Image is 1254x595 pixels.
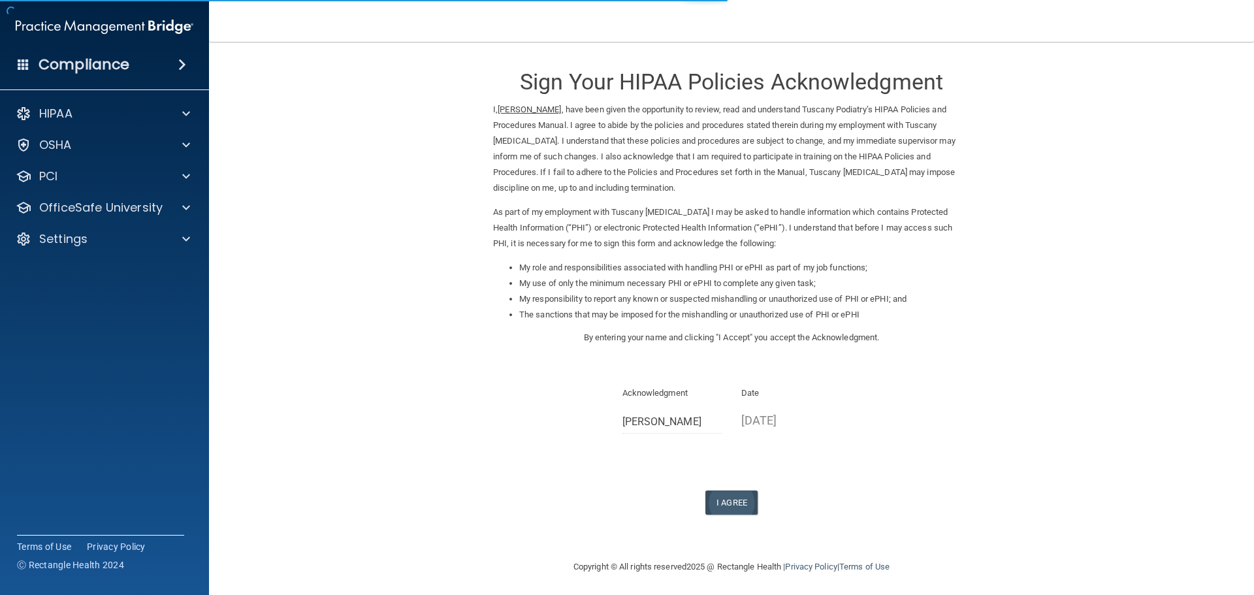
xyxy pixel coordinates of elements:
li: My use of only the minimum necessary PHI or ePHI to complete any given task; [519,276,970,291]
a: Settings [16,231,190,247]
h4: Compliance [39,56,129,74]
p: Date [741,385,841,401]
button: I Agree [705,490,758,515]
ins: [PERSON_NAME] [498,105,561,114]
span: Ⓒ Rectangle Health 2024 [17,558,124,571]
li: The sanctions that may be imposed for the mishandling or unauthorized use of PHI or ePHI [519,307,970,323]
a: OfficeSafe University [16,200,190,216]
a: Terms of Use [839,562,890,571]
p: [DATE] [741,410,841,431]
li: My responsibility to report any known or suspected mishandling or unauthorized use of PHI or ePHI... [519,291,970,307]
p: OfficeSafe University [39,200,163,216]
div: Copyright © All rights reserved 2025 @ Rectangle Health | | [493,546,970,588]
p: Settings [39,231,88,247]
a: Terms of Use [17,540,71,553]
a: Privacy Policy [87,540,146,553]
p: Acknowledgment [622,385,722,401]
a: PCI [16,169,190,184]
a: OSHA [16,137,190,153]
p: By entering your name and clicking "I Accept" you accept the Acknowledgment. [493,330,970,346]
p: OSHA [39,137,72,153]
p: I, , have been given the opportunity to review, read and understand Tuscany Podiatry’s HIPAA Poli... [493,102,970,196]
p: As part of my employment with Tuscany [MEDICAL_DATA] I may be asked to handle information which c... [493,204,970,251]
p: HIPAA [39,106,72,121]
a: Privacy Policy [785,562,837,571]
img: PMB logo [16,14,193,40]
input: Full Name [622,410,722,434]
a: HIPAA [16,106,190,121]
p: PCI [39,169,57,184]
li: My role and responsibilities associated with handling PHI or ePHI as part of my job functions; [519,260,970,276]
h3: Sign Your HIPAA Policies Acknowledgment [493,70,970,94]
